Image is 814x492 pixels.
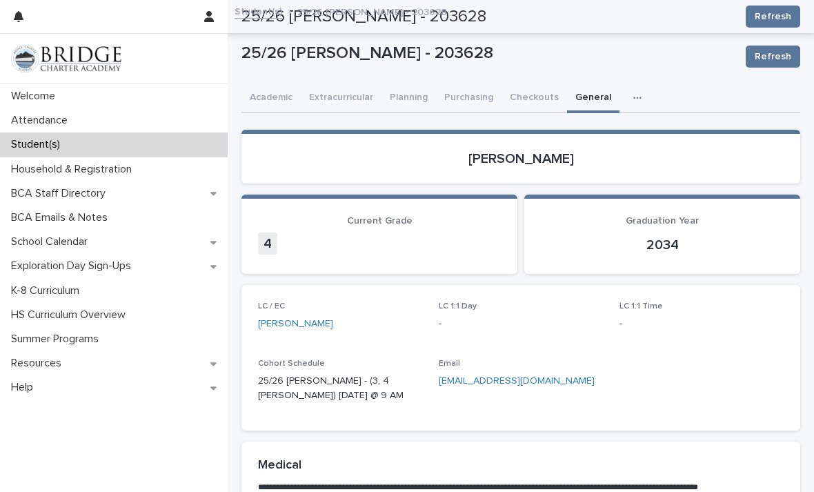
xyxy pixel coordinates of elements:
[297,3,447,19] p: 25/26 [PERSON_NAME] - 203628
[439,302,477,311] span: LC 1:1 Day
[619,302,663,311] span: LC 1:1 Time
[6,187,117,200] p: BCA Staff Directory
[567,84,619,113] button: General
[6,114,79,127] p: Attendance
[6,235,99,248] p: School Calendar
[502,84,567,113] button: Checkouts
[6,381,44,394] p: Help
[746,46,800,68] button: Refresh
[258,302,285,311] span: LC / EC
[258,233,277,255] span: 4
[241,43,735,63] p: 25/26 [PERSON_NAME] - 203628
[6,333,110,346] p: Summer Programs
[6,163,143,176] p: Household & Registration
[6,90,66,103] p: Welcome
[6,211,119,224] p: BCA Emails & Notes
[439,317,603,331] p: -
[258,360,325,368] span: Cohort Schedule
[6,138,71,151] p: Student(s)
[541,237,784,253] p: 2034
[6,284,90,297] p: K-8 Curriculum
[11,45,121,72] img: V1C1m3IdTEidaUdm9Hs0
[626,216,699,226] span: Graduation Year
[439,360,460,368] span: Email
[258,374,422,403] p: 25/26 [PERSON_NAME] - (3, 4 [PERSON_NAME]) [DATE] @ 9 AM
[258,317,333,331] a: [PERSON_NAME]
[258,150,784,167] p: [PERSON_NAME]
[755,50,791,63] span: Refresh
[6,357,72,370] p: Resources
[347,216,413,226] span: Current Grade
[381,84,436,113] button: Planning
[235,3,282,19] a: Student(s)
[436,84,502,113] button: Purchasing
[258,458,301,473] h2: Medical
[6,259,142,273] p: Exploration Day Sign-Ups
[439,376,595,386] a: [EMAIL_ADDRESS][DOMAIN_NAME]
[301,84,381,113] button: Extracurricular
[619,317,784,331] p: -
[6,308,137,322] p: HS Curriculum Overview
[241,84,301,113] button: Academic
